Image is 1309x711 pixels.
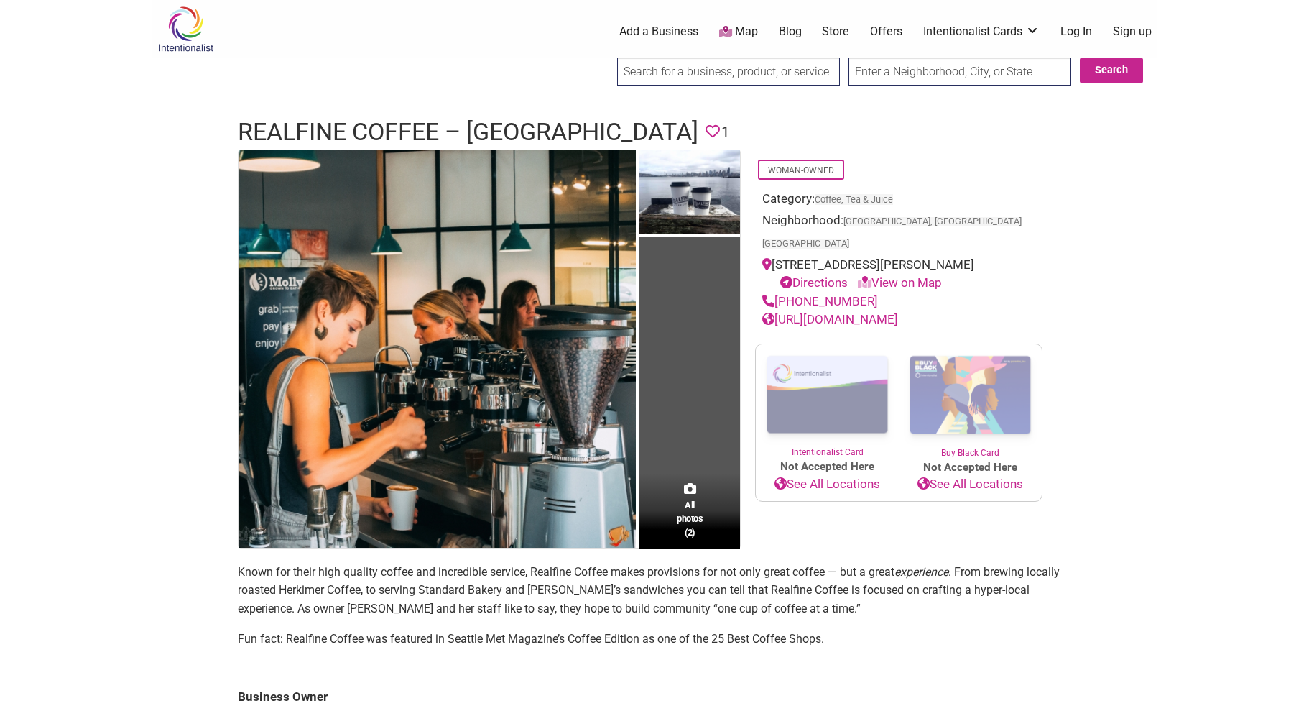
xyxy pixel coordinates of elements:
img: Buy Black Card [899,344,1042,446]
a: View on Map [858,275,942,290]
input: Search for a business, product, or service [617,58,840,86]
a: Buy Black Card [899,344,1042,459]
button: Search [1080,58,1143,83]
span: Not Accepted Here [899,459,1042,476]
a: Map [719,24,758,40]
em: experience [894,565,948,579]
span: [GEOGRAPHIC_DATA], [GEOGRAPHIC_DATA] [843,217,1022,226]
span: All photos (2) [677,498,703,539]
p: Fun fact: Realfine Coffee was featured in Seattle Met Magazine’s Coffee Edition as one of the 25 ... [238,630,1071,648]
a: Woman-Owned [768,165,834,175]
a: Directions [780,275,848,290]
a: Offers [870,24,902,40]
input: Enter a Neighborhood, City, or State [848,58,1071,86]
a: Blog [779,24,802,40]
a: Intentionalist Cards [923,24,1040,40]
div: Category: [762,190,1035,212]
img: Intentionalist [152,6,220,52]
a: Store [822,24,849,40]
h1: Realfine Coffee – [GEOGRAPHIC_DATA] [238,115,698,150]
span: 1 [721,121,729,143]
a: Log In [1060,24,1092,40]
div: Neighborhood: [762,211,1035,256]
a: Intentionalist Card [756,344,899,459]
span: [GEOGRAPHIC_DATA] [762,239,849,249]
a: See All Locations [899,475,1042,494]
div: [STREET_ADDRESS][PERSON_NAME] [762,256,1035,293]
img: Intentionalist Card [756,344,899,446]
p: Known for their high quality coffee and incredible service, Realfine Coffee makes provisions for ... [238,563,1071,618]
a: [URL][DOMAIN_NAME] [762,312,898,326]
a: [PHONE_NUMBER] [762,294,878,308]
a: Sign up [1113,24,1152,40]
a: See All Locations [756,475,899,494]
span: Not Accepted Here [756,459,899,475]
a: Coffee, Tea & Juice [815,194,893,205]
a: Add a Business [619,24,698,40]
